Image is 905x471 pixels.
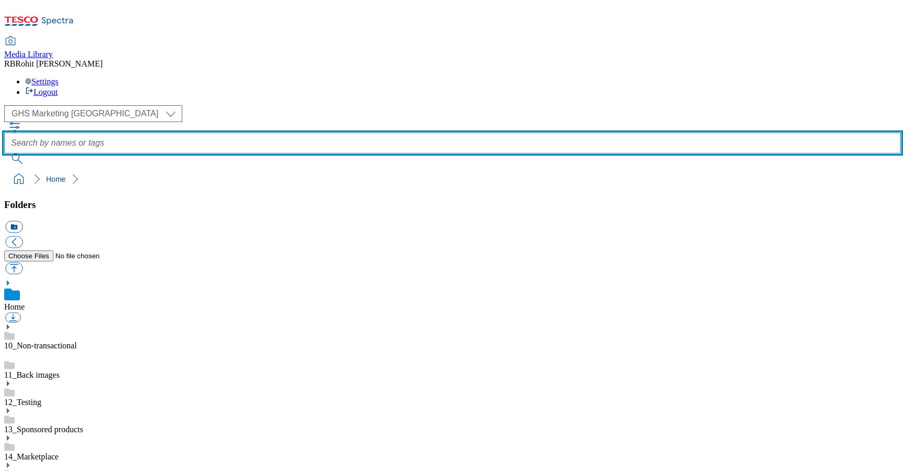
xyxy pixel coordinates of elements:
span: RB [4,59,15,68]
a: 13_Sponsored products [4,425,83,434]
a: 14_Marketplace [4,452,59,461]
a: Logout [25,87,58,96]
a: 10_Non-transactional [4,341,77,350]
a: Media Library [4,37,53,59]
a: 12_Testing [4,398,41,407]
a: 11_Back images [4,370,60,379]
a: home [10,171,27,188]
h3: Folders [4,199,901,211]
input: Search by names or tags [4,133,901,154]
a: Settings [25,77,59,86]
a: Home [4,302,25,311]
span: Rohit [PERSON_NAME] [15,59,103,68]
span: Media Library [4,50,53,59]
a: Home [46,175,65,183]
nav: breadcrumb [4,169,901,189]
